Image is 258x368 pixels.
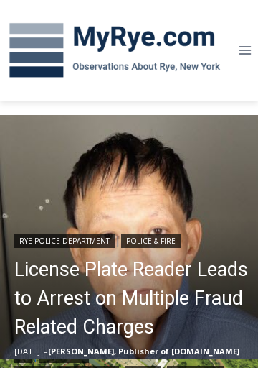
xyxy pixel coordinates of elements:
span: – [44,346,48,356]
a: Police & Fire [121,234,181,248]
div: | [14,231,251,248]
a: Rye Police Department [14,234,115,248]
a: [PERSON_NAME], Publisher of [DOMAIN_NAME] [48,346,239,356]
time: [DATE] [14,346,40,356]
a: License Plate Reader Leads to Arrest on Multiple Fraud Related Charges [14,255,251,341]
button: Open menu [231,39,258,61]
